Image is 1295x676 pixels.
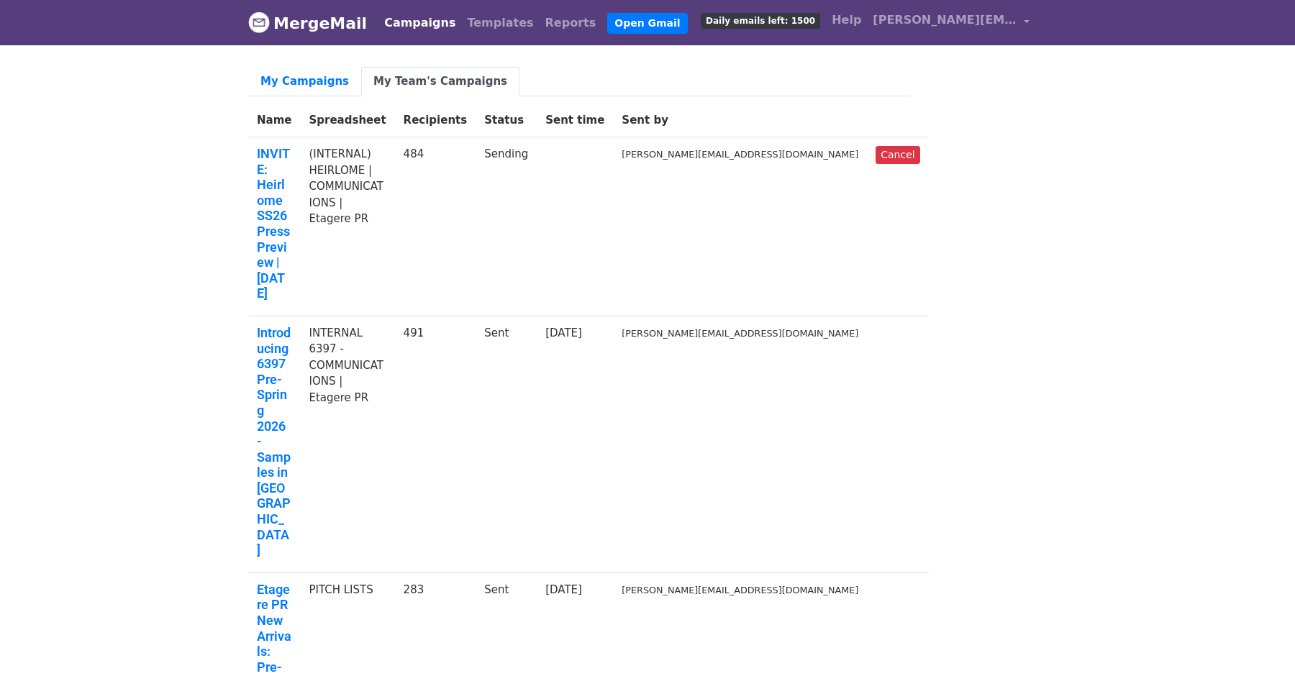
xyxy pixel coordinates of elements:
img: MergeMail logo [248,12,270,33]
a: Introducing 6397 Pre-Spring 2026 - Samples in [GEOGRAPHIC_DATA] [257,325,291,558]
td: (INTERNAL) HEIRLOME | COMMUNICATIONS | Etagere PR [300,137,394,316]
td: 491 [395,316,476,572]
a: Templates [461,9,539,37]
a: My Team's Campaigns [361,67,519,96]
a: Open Gmail [607,13,687,34]
td: 484 [395,137,476,316]
a: [DATE] [545,583,582,596]
td: Sending [476,137,537,316]
th: Sent by [613,104,867,137]
small: [PERSON_NAME][EMAIL_ADDRESS][DOMAIN_NAME] [622,585,858,595]
th: Recipients [395,104,476,137]
th: Spreadsheet [300,104,394,137]
th: Name [248,104,300,137]
span: Daily emails left: 1500 [701,13,820,29]
a: [PERSON_NAME][EMAIL_ADDRESS][DOMAIN_NAME] [867,6,1035,40]
a: Daily emails left: 1500 [695,6,826,35]
a: Campaigns [378,9,461,37]
a: INVITE: Heirlome SS26 Press Preview | [DATE] [257,146,291,301]
a: Cancel [876,146,919,164]
th: Status [476,104,537,137]
a: Reports [540,9,602,37]
a: [DATE] [545,326,582,339]
small: [PERSON_NAME][EMAIL_ADDRESS][DOMAIN_NAME] [622,328,858,339]
td: INTERNAL 6397 - COMMUNICATIONS | Etagere PR [300,316,394,572]
a: My Campaigns [248,67,361,96]
th: Sent time [537,104,613,137]
small: [PERSON_NAME][EMAIL_ADDRESS][DOMAIN_NAME] [622,149,858,160]
a: Help [826,6,867,35]
span: [PERSON_NAME][EMAIL_ADDRESS][DOMAIN_NAME] [873,12,1017,29]
a: MergeMail [248,8,367,38]
td: Sent [476,316,537,572]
